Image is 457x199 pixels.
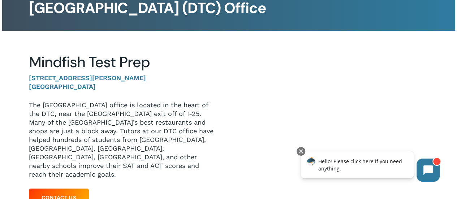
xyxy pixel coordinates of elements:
strong: [STREET_ADDRESS][PERSON_NAME] [29,74,146,82]
h2: Mindfish Test Prep [29,53,217,71]
strong: [GEOGRAPHIC_DATA] [29,83,96,90]
iframe: Chatbot [293,146,447,189]
p: The [GEOGRAPHIC_DATA] office is located in the heart of the DTC, near the [GEOGRAPHIC_DATA] exit ... [29,101,217,179]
